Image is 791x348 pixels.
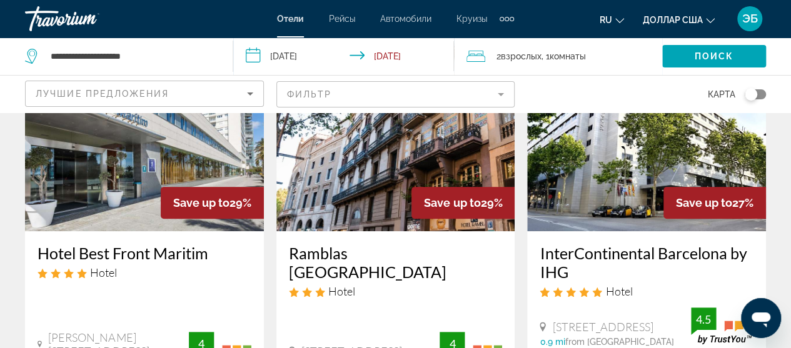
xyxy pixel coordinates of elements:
a: Круизы [456,14,487,24]
img: Hotel image [527,31,766,231]
img: Hotel image [25,31,264,231]
a: Ramblas [GEOGRAPHIC_DATA] [289,244,503,281]
button: Фильтр [276,81,515,108]
a: Травориум [25,2,150,35]
img: trustyou-badge.svg [691,307,753,344]
font: комнаты [550,51,586,61]
a: Рейсы [329,14,355,24]
a: Отели [277,14,304,24]
font: доллар США [643,15,703,25]
a: Автомобили [380,14,431,24]
button: Дополнительные элементы навигации [500,9,514,29]
span: [STREET_ADDRESS] [552,320,653,334]
mat-select: Сортировать по [36,86,253,101]
a: InterContinental Barcelona by IHG [540,244,753,281]
font: , 1 [542,51,550,61]
span: Save up to [173,196,229,209]
font: ЭБ [742,12,758,25]
span: from [GEOGRAPHIC_DATA] [565,337,673,347]
div: 27% [663,187,766,219]
div: 5 star Hotel [540,284,753,298]
button: Travelers: 7 adults, 0 children [454,37,662,75]
iframe: Кнопка запуска окна обмена сообщениями [741,298,781,338]
button: Поиск [662,45,766,67]
div: 4 star Hotel [38,266,251,279]
span: Hotel [90,266,117,279]
font: взрослых [501,51,542,61]
span: Save up to [676,196,732,209]
div: 4.5 [691,312,716,327]
button: Изменить язык [600,11,624,29]
font: ru [600,15,612,25]
span: 0.9 mi [540,337,565,347]
button: Изменить валюту [643,11,715,29]
button: Check-in date: Oct 1, 2025 Check-out date: Oct 2, 2025 [233,37,454,75]
span: Save up to [424,196,480,209]
div: 29% [161,187,264,219]
span: Hotel [328,284,355,298]
div: 29% [411,187,515,219]
font: Поиск [695,51,734,61]
span: Hotel [605,284,632,298]
button: Переключить карту [735,89,766,100]
a: Hotel Best Front Maritim [38,244,251,262]
font: Карта [708,89,735,99]
div: 3 star Hotel [289,284,503,298]
img: Hotel image [276,31,515,231]
font: Лучшие предложения [36,89,169,99]
button: Меню пользователя [733,6,766,32]
font: 2 [496,51,501,61]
